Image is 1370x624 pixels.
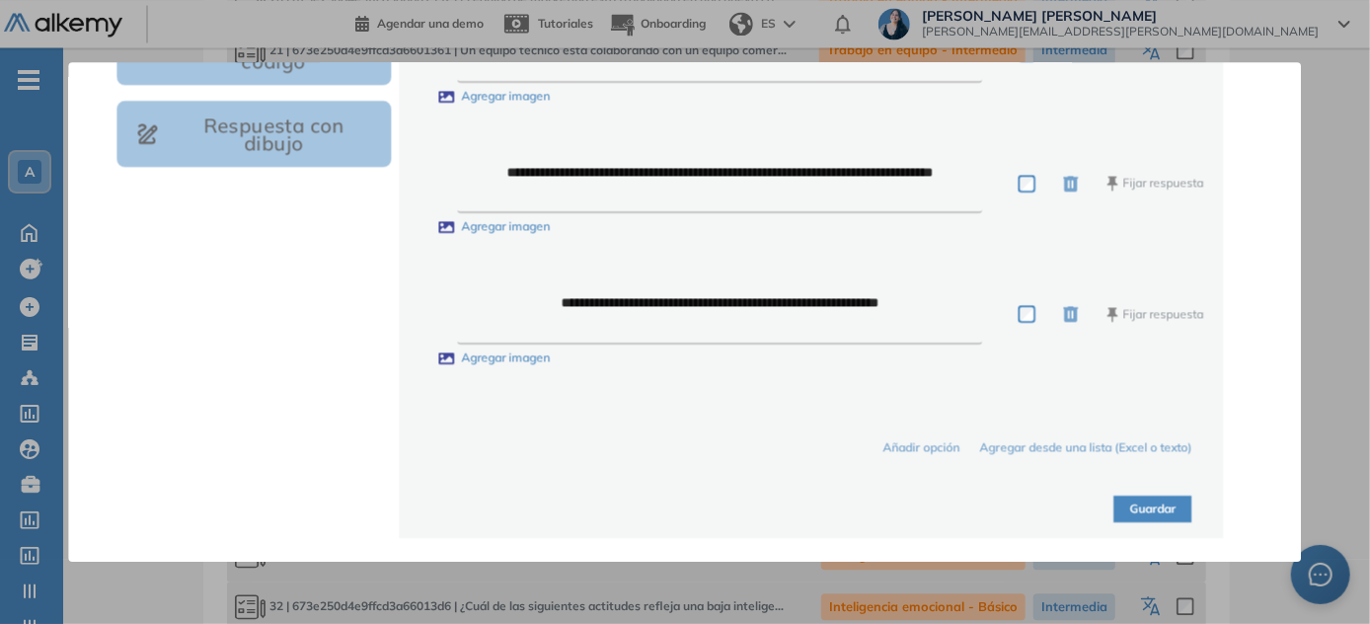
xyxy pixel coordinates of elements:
[1107,175,1204,194] button: Fijar respuesta
[883,438,960,457] button: Añadir opción
[1107,305,1204,324] button: Fijar respuesta
[980,438,1192,457] button: Agregar desde una lista (Excel o texto)
[439,87,551,106] label: Agregar imagen
[439,349,551,367] label: Agregar imagen
[439,218,551,237] label: Agregar imagen
[1114,497,1192,523] button: Guardar
[116,102,391,167] button: Respuesta con dibujo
